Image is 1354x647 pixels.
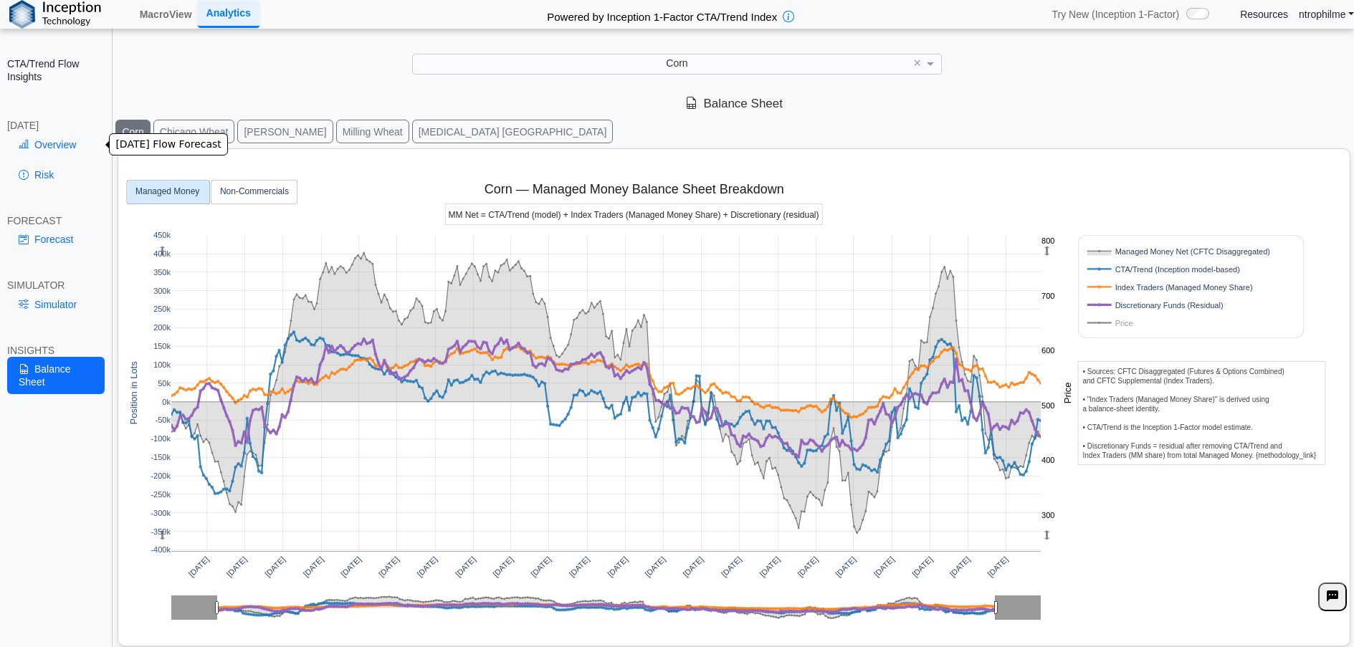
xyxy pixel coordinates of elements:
[412,120,614,143] button: [MEDICAL_DATA] [GEOGRAPHIC_DATA]
[220,187,289,197] text: Non-Commercials
[336,120,409,143] button: Milling Wheat
[7,119,105,132] div: [DATE]
[7,214,105,227] div: FORECAST
[541,4,783,24] h2: Powered by Inception 1-Factor CTA/Trend Index
[1240,8,1288,21] a: Resources
[685,97,783,110] span: Balance Sheet
[153,120,235,143] button: Chicago Wheat
[914,57,922,70] span: ×
[7,57,105,83] h2: CTA/Trend Flow Insights
[7,357,105,394] a: Balance Sheet
[115,120,150,143] button: Corn
[7,292,105,317] a: Simulator
[7,133,105,157] a: Overview
[1299,8,1354,21] a: ntrophilme
[109,133,227,155] div: [DATE] Flow Forecast
[134,2,198,27] a: MacroView
[7,163,105,187] a: Risk
[7,227,105,251] a: Forecast
[237,120,333,143] button: [PERSON_NAME]
[7,344,105,357] div: INSIGHTS
[666,57,687,69] span: Corn
[911,54,923,74] span: Clear value
[7,279,105,292] div: SIMULATOR
[1052,8,1179,21] span: Try New (Inception 1-Factor)
[198,1,259,27] a: Analytics
[135,187,199,197] text: Managed Money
